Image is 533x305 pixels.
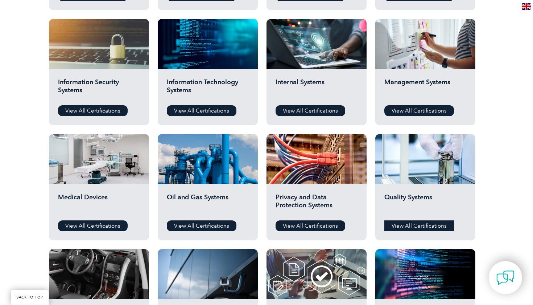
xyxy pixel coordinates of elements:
[384,105,454,116] a: View All Certifications
[522,3,531,10] img: en
[496,269,515,287] img: contact-chat.png
[276,105,345,116] a: View All Certifications
[276,220,345,231] a: View All Certifications
[384,220,454,231] a: View All Certifications
[276,193,358,215] h2: Privacy and Data Protection Systems
[167,220,236,231] a: View All Certifications
[58,193,140,215] h2: Medical Devices
[167,105,236,116] a: View All Certifications
[384,78,466,100] h2: Management Systems
[167,78,249,100] h2: Information Technology Systems
[11,290,49,305] a: BACK TO TOP
[58,105,128,116] a: View All Certifications
[58,220,128,231] a: View All Certifications
[384,193,466,215] h2: Quality Systems
[167,193,249,215] h2: Oil and Gas Systems
[58,78,140,100] h2: Information Security Systems
[276,78,358,100] h2: Internal Systems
